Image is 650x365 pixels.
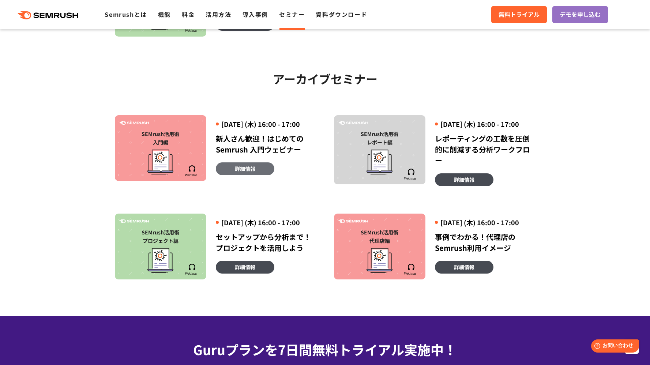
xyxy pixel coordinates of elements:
[184,165,199,177] img: Semrush
[491,6,547,23] a: 無料トライアル
[585,336,642,357] iframe: Help widget launcher
[403,264,418,275] img: Semrush
[216,120,316,129] div: [DATE] (木) 16:00 - 17:00
[403,169,418,180] img: Semrush
[243,10,268,19] a: 導入事例
[119,228,203,245] div: SEMrush活用術 プロジェクト編
[435,173,493,186] a: 詳細情報
[216,261,274,274] a: 詳細情報
[184,264,199,275] img: Semrush
[115,69,536,88] h2: アーカイブセミナー
[312,340,457,359] span: 無料トライアル実施中！
[454,176,474,184] span: 詳細情報
[454,263,474,271] span: 詳細情報
[119,219,149,223] img: Semrush
[435,218,536,227] div: [DATE] (木) 16:00 - 17:00
[235,263,255,271] span: 詳細情報
[182,10,195,19] a: 料金
[119,130,203,147] div: SEMrush活用術 入門編
[338,130,422,147] div: SEMrush活用術 レポート編
[499,10,540,19] span: 無料トライアル
[279,10,305,19] a: セミナー
[435,232,536,253] div: 事例でわかる！代理店のSemrush利用イメージ
[206,10,231,19] a: 活用方法
[435,120,536,129] div: [DATE] (木) 16:00 - 17:00
[216,232,316,253] div: セットアップから分析まで！プロジェクトを活用しよう
[216,218,316,227] div: [DATE] (木) 16:00 - 17:00
[552,6,608,23] a: デモを申し込む
[133,339,517,359] div: Guruプランを7日間
[158,10,171,19] a: 機能
[105,10,147,19] a: Semrushとは
[235,165,255,173] span: 詳細情報
[338,228,422,245] div: SEMrush活用術 代理店編
[119,121,149,125] img: Semrush
[435,133,536,166] div: レポーティングの工数を圧倒的に削減する分析ワークフロー
[216,133,316,155] div: 新人さん歓迎！はじめてのSemrush 入門ウェビナー
[560,10,601,19] span: デモを申し込む
[316,10,367,19] a: 資料ダウンロード
[435,261,493,274] a: 詳細情報
[216,162,274,175] a: 詳細情報
[338,121,368,125] img: Semrush
[338,219,368,223] img: Semrush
